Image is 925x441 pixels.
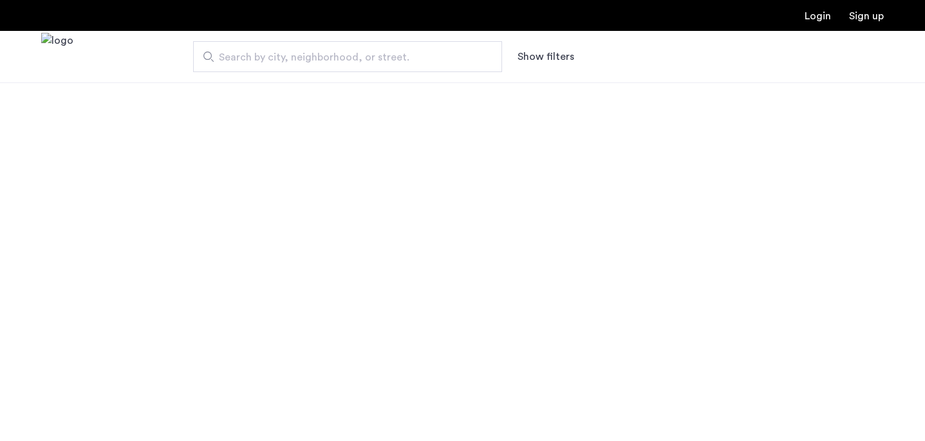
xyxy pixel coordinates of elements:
[805,11,831,21] a: Login
[518,49,574,64] button: Show or hide filters
[41,33,73,81] a: Cazamio Logo
[193,41,502,72] input: Apartment Search
[41,33,73,81] img: logo
[219,50,466,65] span: Search by city, neighborhood, or street.
[849,11,884,21] a: Registration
